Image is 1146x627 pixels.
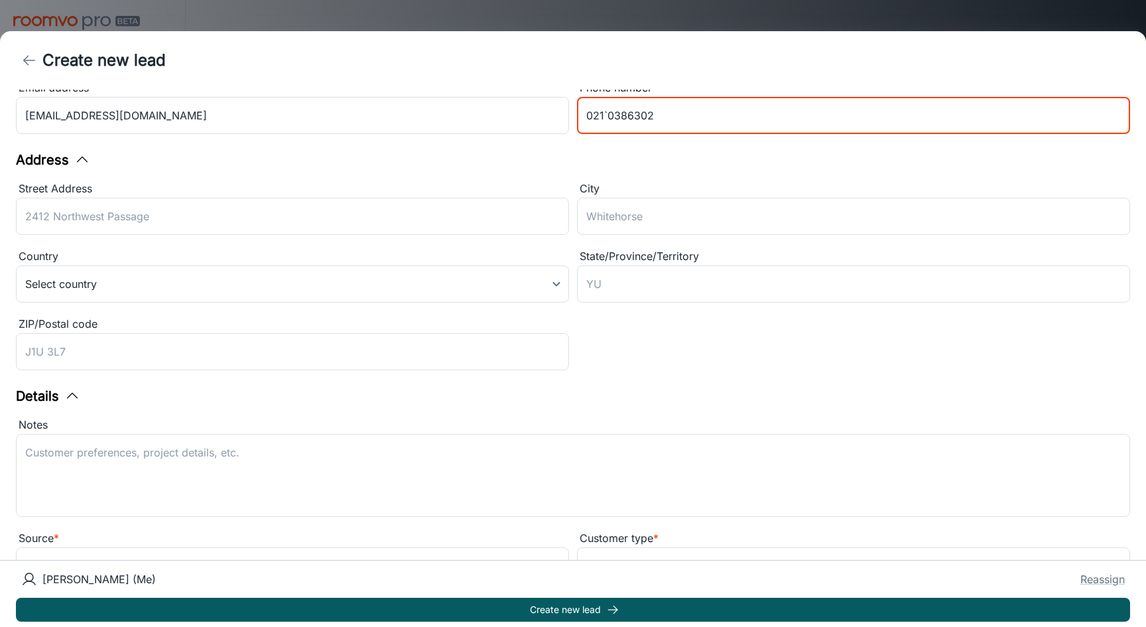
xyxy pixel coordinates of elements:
p: [PERSON_NAME] (Me) [42,571,156,587]
div: Customer type [577,530,1130,547]
input: Whitehorse [577,198,1130,235]
button: back [16,47,42,74]
div: Source [16,530,569,547]
div: City [577,180,1130,198]
div: In Store [16,547,569,585]
input: J1U 3L7 [16,333,569,370]
div: Country [16,248,569,265]
button: Details [16,386,80,406]
div: Homeowner [577,547,1130,585]
div: Notes [16,417,1130,434]
button: Create new lead [16,598,1130,622]
input: 2412 Northwest Passage [16,198,569,235]
div: Select country [16,265,569,303]
input: YU [577,265,1130,303]
div: State/Province/Territory [577,248,1130,265]
div: Street Address [16,180,569,198]
input: myname@example.com [16,97,569,134]
input: +1 439-123-4567 [577,97,1130,134]
button: Address [16,150,90,170]
button: Reassign [1080,571,1125,587]
div: ZIP/Postal code [16,316,569,333]
h4: Create new lead [42,48,166,72]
